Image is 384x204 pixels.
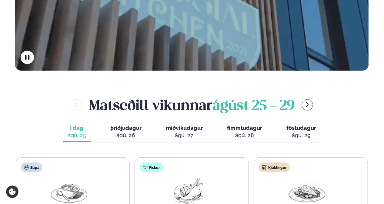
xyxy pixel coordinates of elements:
[24,165,29,170] img: soup.svg
[21,163,42,172] div: Súpa
[166,125,203,131] span: miðvikudagur
[105,122,146,142] button: þriðjudagur ágú. 26
[140,163,163,172] div: Fiskur
[68,124,86,132] span: Í dag
[282,122,321,142] button: föstudagur ágú. 29
[143,165,148,170] img: fish.svg
[110,132,142,139] div: ágú. 26
[110,125,142,131] span: þriðjudagur
[222,122,267,142] button: fimmtudagur ágú. 28
[302,99,313,110] button: menu-btn-right
[227,132,262,139] div: ágú. 28
[6,186,18,198] a: Cookie settings
[161,122,208,142] button: miðvikudagur ágú. 27
[63,122,91,142] button: Í dag ágú. 25
[71,99,82,110] button: menu-btn-left
[89,95,295,115] h2: Matseðill vikunnar
[166,132,203,139] div: ágú. 27
[68,132,86,139] div: ágú. 25
[286,132,316,139] div: ágú. 29
[259,163,290,172] div: Kjúklingur
[212,100,295,113] span: ágúst 25 - 29
[227,125,262,131] span: fimmtudagur
[262,165,267,170] img: chicken.svg
[286,125,316,131] span: föstudagur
